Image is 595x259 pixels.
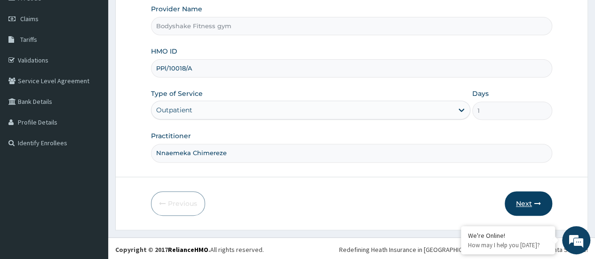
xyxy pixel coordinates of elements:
[505,191,552,216] button: Next
[472,89,489,98] label: Days
[468,231,548,240] div: We're Online!
[339,245,588,254] div: Redefining Heath Insurance in [GEOGRAPHIC_DATA] using Telemedicine and Data Science!
[151,89,203,98] label: Type of Service
[20,15,39,23] span: Claims
[151,131,191,141] label: Practitioner
[151,144,552,162] input: Enter Name
[115,245,210,254] strong: Copyright © 2017 .
[17,47,38,71] img: d_794563401_company_1708531726252_794563401
[168,245,208,254] a: RelianceHMO
[151,191,205,216] button: Previous
[20,35,37,44] span: Tariffs
[154,5,177,27] div: Minimize live chat window
[151,47,177,56] label: HMO ID
[151,4,202,14] label: Provider Name
[468,241,548,249] p: How may I help you today?
[5,165,179,198] textarea: Type your message and hit 'Enter'
[49,53,158,65] div: Chat with us now
[55,72,130,167] span: We're online!
[151,59,552,78] input: Enter HMO ID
